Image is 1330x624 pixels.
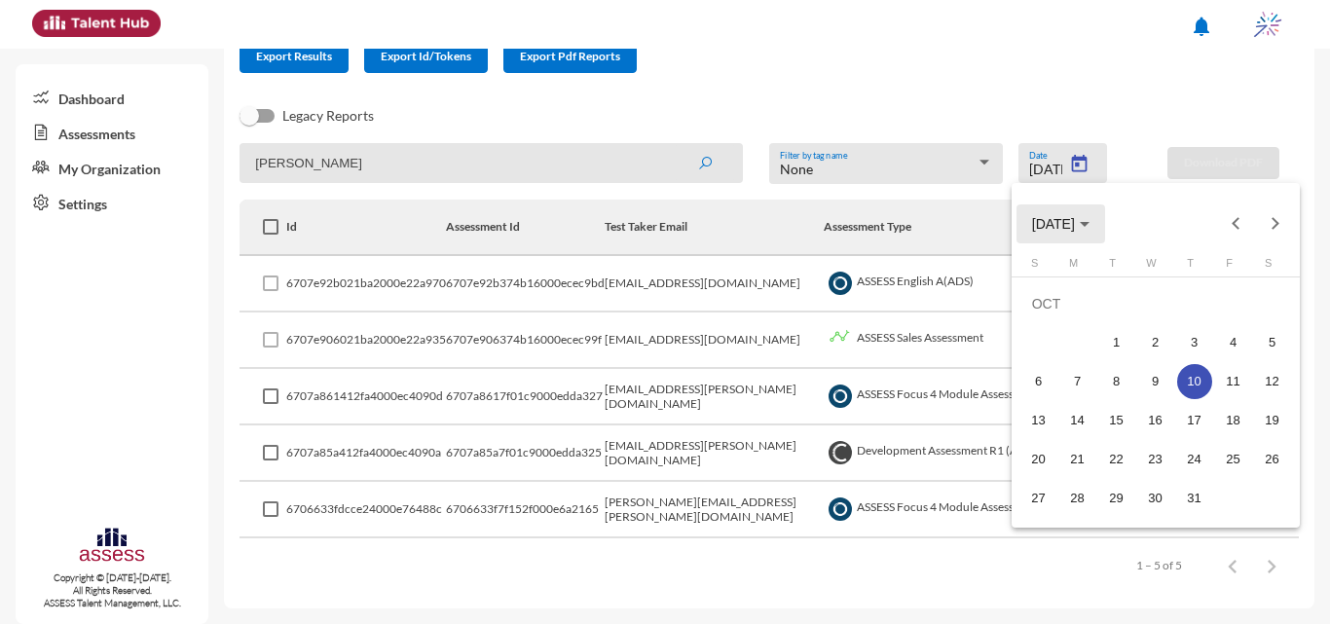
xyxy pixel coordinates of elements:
td: October 24, 2024 [1175,440,1214,479]
td: October 30, 2024 [1136,479,1175,518]
div: 6 [1021,364,1056,399]
div: 8 [1099,364,1134,399]
div: 25 [1216,442,1251,477]
div: 15 [1099,403,1134,438]
div: 17 [1177,403,1212,438]
div: 20 [1021,442,1056,477]
td: October 11, 2024 [1214,362,1253,401]
div: 16 [1138,403,1173,438]
td: October 29, 2024 [1097,479,1136,518]
td: October 14, 2024 [1058,401,1097,440]
th: Wednesday [1136,257,1175,276]
div: 22 [1099,442,1134,477]
button: Previous month [1216,204,1255,243]
div: 31 [1177,481,1212,516]
td: October 15, 2024 [1097,401,1136,440]
td: October 18, 2024 [1214,401,1253,440]
td: October 6, 2024 [1019,362,1058,401]
div: 24 [1177,442,1212,477]
div: 7 [1060,364,1095,399]
div: 13 [1021,403,1056,438]
td: October 20, 2024 [1019,440,1058,479]
div: 12 [1255,364,1290,399]
div: 14 [1060,403,1095,438]
th: Saturday [1253,257,1292,276]
td: October 26, 2024 [1253,440,1292,479]
th: Thursday [1175,257,1214,276]
td: OCT [1019,284,1292,323]
div: 11 [1216,364,1251,399]
div: 10 [1177,364,1212,399]
div: 26 [1255,442,1290,477]
th: Monday [1058,257,1097,276]
td: October 17, 2024 [1175,401,1214,440]
td: October 2, 2024 [1136,323,1175,362]
div: 30 [1138,481,1173,516]
td: October 7, 2024 [1058,362,1097,401]
button: Choose month and year [1016,204,1105,243]
div: 27 [1021,481,1056,516]
th: Tuesday [1097,257,1136,276]
td: October 25, 2024 [1214,440,1253,479]
div: 4 [1216,325,1251,360]
td: October 3, 2024 [1175,323,1214,362]
button: Next month [1255,204,1294,243]
span: [DATE] [1032,216,1075,232]
td: October 9, 2024 [1136,362,1175,401]
td: October 5, 2024 [1253,323,1292,362]
div: 2 [1138,325,1173,360]
div: 18 [1216,403,1251,438]
div: 5 [1255,325,1290,360]
td: October 8, 2024 [1097,362,1136,401]
td: October 22, 2024 [1097,440,1136,479]
div: 21 [1060,442,1095,477]
td: October 10, 2024 [1175,362,1214,401]
div: 23 [1138,442,1173,477]
th: Sunday [1019,257,1058,276]
div: 28 [1060,481,1095,516]
td: October 27, 2024 [1019,479,1058,518]
div: 1 [1099,325,1134,360]
td: October 4, 2024 [1214,323,1253,362]
td: October 16, 2024 [1136,401,1175,440]
td: October 31, 2024 [1175,479,1214,518]
div: 19 [1255,403,1290,438]
td: October 1, 2024 [1097,323,1136,362]
td: October 19, 2024 [1253,401,1292,440]
td: October 28, 2024 [1058,479,1097,518]
td: October 13, 2024 [1019,401,1058,440]
th: Friday [1214,257,1253,276]
td: October 23, 2024 [1136,440,1175,479]
div: 3 [1177,325,1212,360]
div: 9 [1138,364,1173,399]
td: October 12, 2024 [1253,362,1292,401]
div: 29 [1099,481,1134,516]
td: October 21, 2024 [1058,440,1097,479]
